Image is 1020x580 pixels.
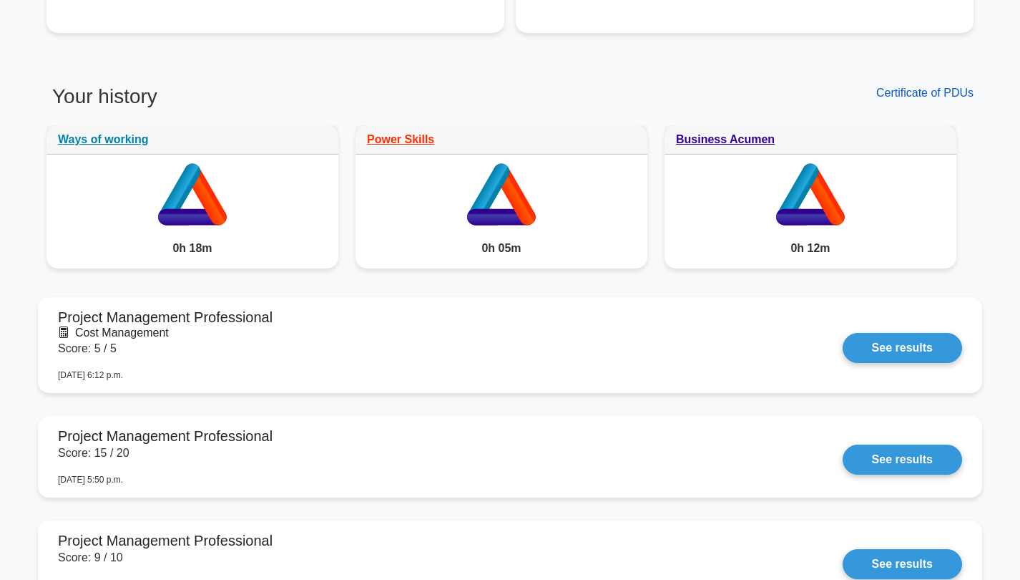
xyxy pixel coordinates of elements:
a: Power Skills [367,133,434,145]
a: Certificate of PDUs [876,87,974,99]
a: See results [843,549,962,579]
div: 0h 18m [46,228,338,269]
div: 0h 05m [355,228,647,269]
a: See results [843,445,962,475]
a: Business Acumen [676,133,775,145]
h3: Your history [46,84,501,120]
div: 0h 12m [665,228,956,269]
a: See results [843,333,962,363]
a: Ways of working [58,133,149,145]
